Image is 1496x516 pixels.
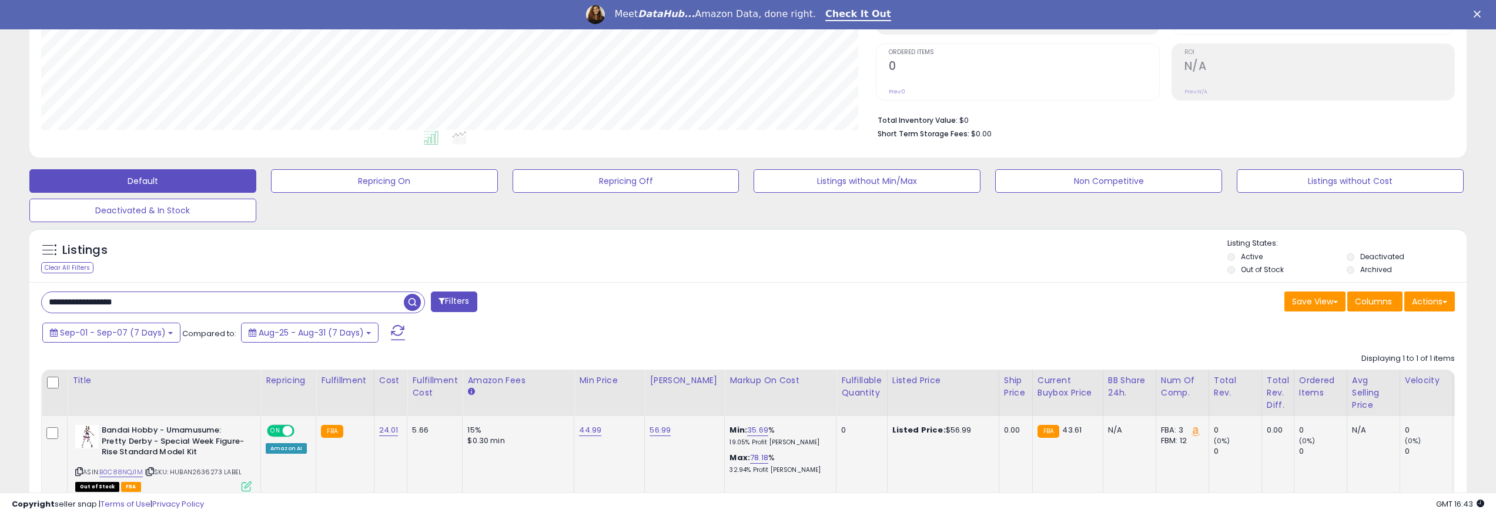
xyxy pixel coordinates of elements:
[121,482,141,492] span: FBA
[1004,425,1023,435] div: 0.00
[729,374,831,387] div: Markup on Cost
[747,424,768,436] a: 35.69
[1038,374,1098,399] div: Current Buybox Price
[579,424,601,436] a: 44.99
[467,425,565,435] div: 15%
[1355,296,1392,307] span: Columns
[75,425,99,448] img: 41fCjPGIGFL._SL40_.jpg
[60,327,166,339] span: Sep-01 - Sep-07 (7 Days)
[29,169,256,193] button: Default
[650,424,671,436] a: 56.99
[1360,264,1392,274] label: Archived
[431,291,477,312] button: Filters
[878,112,1446,126] li: $0
[971,128,992,139] span: $0.00
[1241,252,1263,262] label: Active
[266,374,311,387] div: Repricing
[892,424,946,435] b: Listed Price:
[1227,238,1467,249] p: Listing States:
[841,425,878,435] div: 0
[75,425,252,490] div: ASIN:
[1161,435,1200,446] div: FBM: 12
[754,169,980,193] button: Listings without Min/Max
[99,467,143,477] a: B0C88NQJ1M
[878,115,958,125] b: Total Inventory Value:
[1161,374,1204,399] div: Num of Comp.
[41,262,93,273] div: Clear All Filters
[321,374,369,387] div: Fulfillment
[889,88,905,95] small: Prev: 0
[750,452,768,464] a: 78.18
[412,425,453,435] div: 5.66
[650,374,719,387] div: [PERSON_NAME]
[1361,353,1455,364] div: Displaying 1 to 1 of 1 items
[889,49,1159,56] span: Ordered Items
[586,5,605,24] img: Profile image for Georgie
[1360,252,1404,262] label: Deactivated
[145,467,242,477] span: | SKU: HUBAN2636273 LABEL
[1405,446,1453,457] div: 0
[1352,425,1391,435] div: N/A
[182,328,236,339] span: Compared to:
[729,424,747,435] b: Min:
[259,327,364,339] span: Aug-25 - Aug-31 (7 Days)
[889,59,1159,75] h2: 0
[1267,425,1285,435] div: 0.00
[513,169,739,193] button: Repricing Off
[1241,264,1284,274] label: Out of Stock
[1184,49,1454,56] span: ROI
[1352,374,1395,411] div: Avg Selling Price
[892,374,994,387] div: Listed Price
[467,435,565,446] div: $0.30 min
[614,8,816,20] div: Meet Amazon Data, done right.
[1299,374,1342,399] div: Ordered Items
[729,425,827,447] div: %
[1214,374,1257,399] div: Total Rev.
[1004,374,1028,399] div: Ship Price
[293,426,312,436] span: OFF
[42,323,180,343] button: Sep-01 - Sep-07 (7 Days)
[412,374,457,399] div: Fulfillment Cost
[1405,425,1453,435] div: 0
[1284,291,1346,311] button: Save View
[638,8,695,19] i: DataHub...
[1436,498,1484,510] span: 2025-09-12 16:43 GMT
[1299,425,1347,435] div: 0
[1299,446,1347,457] div: 0
[152,498,204,510] a: Privacy Policy
[1299,436,1316,445] small: (0%)
[467,387,474,397] small: Amazon Fees.
[29,199,256,222] button: Deactivated & In Stock
[1347,291,1403,311] button: Columns
[729,453,827,474] div: %
[1474,11,1485,18] div: Close
[729,466,827,474] p: 32.94% Profit [PERSON_NAME]
[1237,169,1464,193] button: Listings without Cost
[1405,374,1448,387] div: Velocity
[1184,88,1207,95] small: Prev: N/A
[12,498,55,510] strong: Copyright
[12,499,204,510] div: seller snap | |
[1267,374,1289,411] div: Total Rev. Diff.
[266,443,307,454] div: Amazon AI
[379,374,403,387] div: Cost
[102,425,245,461] b: Bandai Hobby - Umamusume: Pretty Derby - Special Week Figure-Rise Standard Model Kit
[1184,59,1454,75] h2: N/A
[1404,291,1455,311] button: Actions
[1405,436,1421,445] small: (0%)
[321,425,343,438] small: FBA
[467,374,569,387] div: Amazon Fees
[825,8,891,21] a: Check It Out
[1214,446,1261,457] div: 0
[72,374,256,387] div: Title
[241,323,379,343] button: Aug-25 - Aug-31 (7 Days)
[729,452,750,463] b: Max:
[725,370,836,416] th: The percentage added to the cost of goods (COGS) that forms the calculator for Min & Max prices.
[268,426,283,436] span: ON
[379,424,399,436] a: 24.01
[878,129,969,139] b: Short Term Storage Fees:
[75,482,119,492] span: All listings that are currently out of stock and unavailable for purchase on Amazon
[1108,374,1151,399] div: BB Share 24h.
[1108,425,1147,435] div: N/A
[892,425,990,435] div: $56.99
